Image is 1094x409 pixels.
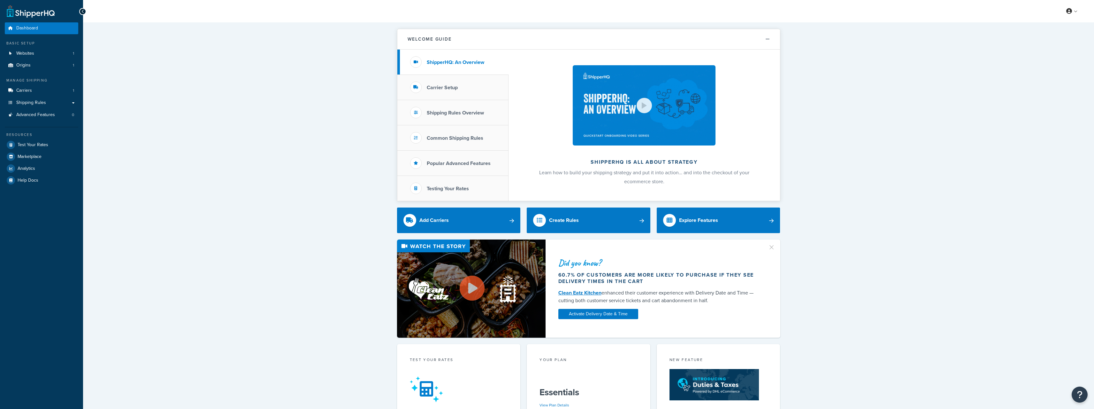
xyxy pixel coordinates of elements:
span: 0 [72,112,74,118]
span: Help Docs [18,178,38,183]
button: Welcome Guide [397,29,780,50]
div: Add Carriers [419,216,449,225]
h3: Popular Advanced Features [427,161,491,166]
h3: Testing Your Rates [427,186,469,192]
div: Your Plan [539,357,638,364]
a: Advanced Features0 [5,109,78,121]
h2: ShipperHQ is all about strategy [525,159,763,165]
h2: Welcome Guide [408,37,452,42]
div: Explore Features [679,216,718,225]
img: ShipperHQ is all about strategy [573,65,715,146]
div: enhanced their customer experience with Delivery Date and Time — cutting both customer service ti... [558,289,760,304]
span: 1 [73,88,74,93]
a: Clean Eatz Kitchen [558,289,601,296]
li: Origins [5,59,78,71]
div: Create Rules [549,216,579,225]
div: Resources [5,132,78,138]
a: Create Rules [527,208,650,233]
div: 60.7% of customers are more likely to purchase if they see delivery times in the cart [558,272,760,285]
h3: Shipping Rules Overview [427,110,484,116]
a: Websites1 [5,48,78,59]
a: Carriers1 [5,85,78,97]
div: Basic Setup [5,41,78,46]
a: Explore Features [657,208,780,233]
li: Websites [5,48,78,59]
span: Carriers [16,88,32,93]
li: Advanced Features [5,109,78,121]
div: Manage Shipping [5,78,78,83]
a: Dashboard [5,22,78,34]
h5: Essentials [539,387,638,397]
a: Origins1 [5,59,78,71]
h3: ShipperHQ: An Overview [427,59,484,65]
span: Marketplace [18,154,42,160]
span: Dashboard [16,26,38,31]
a: Shipping Rules [5,97,78,109]
span: Shipping Rules [16,100,46,106]
a: Marketplace [5,151,78,162]
span: Origins [16,63,31,68]
a: Add Carriers [397,208,521,233]
div: Did you know? [558,258,760,267]
img: Video thumbnail [397,240,546,338]
span: Advanced Features [16,112,55,118]
a: Analytics [5,163,78,174]
a: Help Docs [5,175,78,186]
h3: Carrier Setup [427,85,458,90]
button: Open Resource Center [1072,387,1088,403]
h3: Common Shipping Rules [427,135,483,141]
span: Websites [16,51,34,56]
div: New Feature [669,357,768,364]
span: Learn how to build your shipping strategy and put it into action… and into the checkout of your e... [539,169,749,185]
a: Activate Delivery Date & Time [558,309,638,319]
span: Analytics [18,166,35,171]
span: 1 [73,63,74,68]
a: Test Your Rates [5,139,78,151]
span: 1 [73,51,74,56]
div: Test your rates [410,357,508,364]
li: Carriers [5,85,78,97]
span: Test Your Rates [18,142,48,148]
a: View Plan Details [539,402,569,408]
